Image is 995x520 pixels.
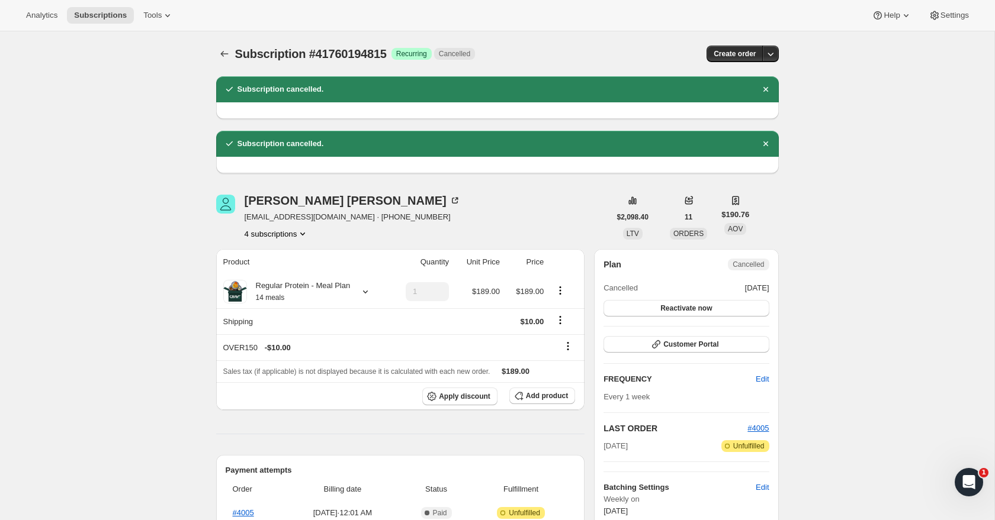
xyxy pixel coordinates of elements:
button: Dismiss notification [758,81,774,98]
button: $2,098.40 [610,209,656,225]
span: Subscriptions [74,11,127,20]
h2: Plan [604,259,621,270]
span: Edit [756,373,769,385]
span: Michelle DiCesare [216,195,235,214]
button: Create order [707,46,763,62]
a: #4005 [747,424,769,432]
span: Create order [714,49,756,59]
h2: Payment attempts [226,464,576,476]
span: Settings [941,11,969,20]
button: Reactivate now [604,300,769,316]
div: Regular Protein - Meal Plan [247,280,351,303]
button: Edit [749,370,776,389]
h6: Batching Settings [604,482,756,493]
button: Product actions [245,228,309,240]
th: Unit Price [452,249,503,275]
button: Product actions [551,284,570,297]
span: [EMAIL_ADDRESS][DOMAIN_NAME] · [PHONE_NUMBER] [245,211,461,223]
button: Analytics [19,7,65,24]
span: [DATE] [604,506,628,515]
span: LTV [627,230,639,238]
button: 11 [678,209,699,225]
small: 14 meals [256,293,285,302]
iframe: Intercom live chat [955,468,983,496]
div: [PERSON_NAME] [PERSON_NAME] [245,195,461,206]
h2: LAST ORDER [604,422,747,434]
th: Shipping [216,308,390,334]
button: Help [865,7,919,24]
span: Apply discount [439,392,490,401]
img: product img [223,280,247,303]
a: #4005 [233,508,254,517]
span: $189.00 [472,287,500,296]
span: Fulfillment [474,483,568,495]
span: [DATE] [745,282,769,294]
span: Cancelled [604,282,638,294]
th: Quantity [389,249,452,275]
h2: Subscription cancelled. [237,83,324,95]
span: Help [884,11,900,20]
span: Customer Portal [663,340,718,349]
span: Edit [756,482,769,493]
h2: FREQUENCY [604,373,756,385]
button: Edit [749,478,776,497]
button: Subscriptions [216,46,233,62]
button: Tools [136,7,181,24]
span: - $10.00 [265,342,291,354]
span: Tools [143,11,162,20]
span: Every 1 week [604,392,650,401]
th: Product [216,249,390,275]
th: Order [226,476,283,502]
span: [DATE] [604,440,628,452]
span: Cancelled [439,49,470,59]
span: Paid [433,508,447,518]
span: Billing date [287,483,399,495]
span: Recurring [396,49,427,59]
div: OVER150 [223,342,544,354]
button: Settings [922,7,976,24]
button: Add product [509,387,575,404]
button: Shipping actions [551,314,570,327]
span: Sales tax (if applicable) is not displayed because it is calculated with each new order. [223,367,490,376]
h2: Subscription cancelled. [237,138,324,150]
span: $189.00 [502,367,529,376]
span: Unfulfilled [733,441,765,451]
span: Subscription #41760194815 [235,47,387,60]
button: Customer Portal [604,336,769,353]
span: AOV [728,225,743,233]
span: $10.00 [520,317,544,326]
button: Dismiss notification [758,135,774,152]
span: [DATE] · 12:01 AM [287,507,399,519]
span: $189.00 [516,287,544,296]
span: 11 [685,212,692,222]
span: Weekly on [604,493,769,505]
span: 1 [979,468,988,477]
button: #4005 [747,422,769,434]
span: Status [406,483,467,495]
span: Cancelled [733,260,764,269]
th: Price [503,249,547,275]
button: Subscriptions [67,7,134,24]
span: $190.76 [721,209,749,221]
span: $2,098.40 [617,212,649,222]
span: ORDERS [673,230,704,238]
button: Apply discount [422,387,497,405]
span: Reactivate now [660,303,712,313]
span: Analytics [26,11,57,20]
span: Add product [526,391,568,401]
span: Unfulfilled [509,508,540,518]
